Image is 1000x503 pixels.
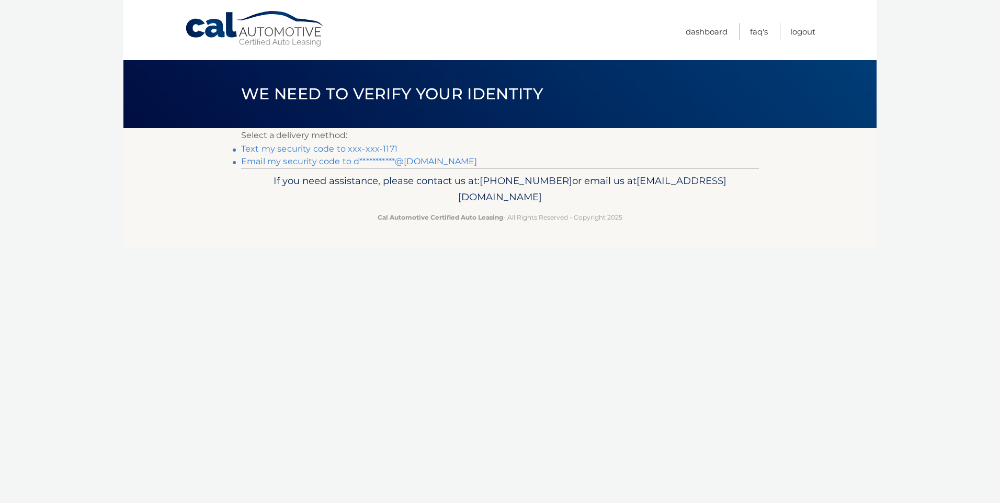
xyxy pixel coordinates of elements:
[248,173,752,206] p: If you need assistance, please contact us at: or email us at
[686,23,728,40] a: Dashboard
[480,175,572,187] span: [PHONE_NUMBER]
[241,128,759,143] p: Select a delivery method:
[248,212,752,223] p: - All Rights Reserved - Copyright 2025
[241,84,543,104] span: We need to verify your identity
[185,10,326,48] a: Cal Automotive
[790,23,815,40] a: Logout
[241,144,397,154] a: Text my security code to xxx-xxx-1171
[378,213,503,221] strong: Cal Automotive Certified Auto Leasing
[750,23,768,40] a: FAQ's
